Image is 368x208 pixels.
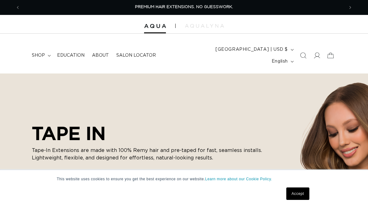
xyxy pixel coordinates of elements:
a: Education [53,49,88,62]
button: [GEOGRAPHIC_DATA] | USD $ [212,44,296,55]
button: Previous announcement [11,2,25,13]
p: This website uses cookies to ensure you get the best experience on our website. [57,176,311,182]
img: Aqua Hair Extensions [144,24,166,28]
span: Salon Locator [116,53,156,58]
button: English [268,55,296,67]
span: Education [57,53,85,58]
a: Learn more about our Cookie Policy. [205,177,272,181]
a: Accept [286,187,309,200]
a: Salon Locator [113,49,160,62]
summary: Search [296,49,310,62]
span: PREMIUM HAIR EXTENSIONS. NO GUESSWORK. [135,5,233,9]
span: English [272,58,288,65]
summary: shop [28,49,53,62]
span: [GEOGRAPHIC_DATA] | USD $ [215,46,288,53]
p: Tape-In Extensions are made with 100% Remy hair and pre-taped for fast, seamless installs. Lightw... [32,147,269,162]
span: shop [32,53,45,58]
img: aqualyna.com [185,24,224,28]
a: About [88,49,113,62]
h2: TAPE IN [32,122,269,144]
button: Next announcement [343,2,357,13]
span: About [92,53,109,58]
